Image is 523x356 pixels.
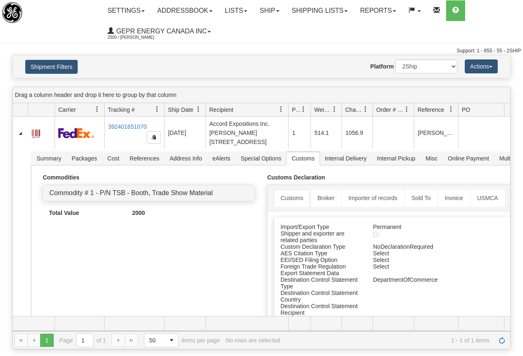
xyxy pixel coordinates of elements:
[274,230,367,243] div: Shipper and exporter are related parties
[253,0,285,21] a: Ship
[151,0,219,21] a: Addressbook
[292,106,301,114] span: Packages
[28,103,55,117] th: Press ctrl + space to group
[443,152,494,165] span: Online Payment
[342,117,373,149] td: 1056.9
[165,334,178,347] span: select
[165,152,207,165] span: Address Info
[367,276,479,283] div: DepartmentOfCommerce
[495,334,509,347] a: Refresh
[414,103,458,117] th: Press ctrl + space to group
[444,102,458,116] a: Reference filter column settings
[101,21,217,42] a: GEPR Energy Canada Inc 2500 / [PERSON_NAME]
[370,62,394,71] label: Platform
[274,276,367,290] div: Destination Control Statement Type
[2,2,22,23] img: logo2500.jpg
[274,224,367,230] div: Import/Export Type
[144,333,220,347] span: items per page
[58,106,76,114] span: Carrier
[287,152,319,165] span: Customs
[274,243,367,250] div: Custom Declaration Type
[58,128,94,138] img: 2 - FedEx Express®
[354,0,402,21] a: Reports
[288,117,310,149] td: 1
[458,103,513,117] th: Press ctrl + space to group
[400,102,414,116] a: Order # / Ship Request # filter column settings
[32,126,40,139] a: Label
[274,303,367,316] div: Destination Control Statement Recipient
[31,152,66,165] span: Summary
[286,0,354,21] a: Shipping lists
[226,337,280,344] div: No rows are selected
[462,106,470,114] span: PO
[274,189,310,207] a: Customs
[438,189,470,207] a: Invoice
[342,103,373,117] th: Press ctrl + space to group
[274,263,367,270] div: Foreign Trade Regulation
[103,152,124,165] span: Cost
[43,174,79,181] strong: Commodities
[296,102,310,116] a: Packages filter column settings
[114,28,207,35] span: GEPR Energy Canada Inc
[327,102,342,116] a: Weight filter column settings
[286,337,490,344] span: 1 - 1 of 1 items
[67,152,102,165] span: Packages
[219,0,253,21] a: Lists
[108,106,135,114] span: Tracking #
[104,103,164,117] th: Press ctrl + space to group
[209,106,233,114] span: Recipient
[499,102,513,116] a: PO filter column settings
[465,59,498,73] button: Actions
[236,152,286,165] span: Special Options
[358,102,373,116] a: Charge filter column settings
[367,257,479,263] div: Select
[414,117,458,149] td: [PERSON_NAME]
[418,106,444,114] span: Reference
[314,106,332,114] span: Weight
[345,106,363,114] span: Charge
[144,333,179,347] span: Page sizes drop down
[132,210,145,216] strong: 2000
[16,129,24,137] a: Collapse
[310,103,342,117] th: Press ctrl + space to group
[107,33,170,42] span: 2500 / [PERSON_NAME]
[101,0,151,21] a: Settings
[164,117,205,149] td: [DATE]
[49,189,213,196] a: Commodity # 1 - P/N TSB - Booth, Trade Show Material
[164,103,205,117] th: Press ctrl + space to group
[267,174,325,181] strong: Customs Declaration
[191,102,205,116] a: Ship Date filter column settings
[288,103,310,117] th: Press ctrl + space to group
[205,103,288,117] th: Press ctrl + space to group
[367,250,479,257] div: Select
[470,189,505,207] a: USMCA
[320,152,372,165] span: Internal Delivery
[40,334,53,347] span: Page 1
[274,270,367,276] div: Export Statement Data
[405,189,437,207] a: Sold To
[342,189,404,207] a: Importer of records
[49,210,79,216] strong: Total Value
[373,103,414,117] th: Press ctrl + space to group
[60,333,106,347] span: Page of 1
[147,131,161,144] button: Copy to clipboard
[150,102,164,116] a: Tracking # filter column settings
[108,123,146,130] a: 392401651070
[205,117,288,149] td: Accord Expositions Inc. [PERSON_NAME][STREET_ADDRESS]
[168,106,193,114] span: Ship Date
[274,290,367,303] div: Destination Control Statement Country
[367,243,479,250] div: NoDeclarationRequired
[372,152,420,165] span: Internal Pickup
[274,102,288,116] a: Recipient filter column settings
[310,117,342,149] td: 514.1
[311,189,341,207] a: Broker
[274,250,367,257] div: AES Citation Type
[25,60,78,74] button: Shipment Filters
[13,87,510,103] div: grid grouping header
[125,152,165,165] span: References
[367,263,479,270] div: Select
[504,136,522,220] iframe: chat widget
[76,334,93,347] input: Page 1
[90,102,104,116] a: Carrier filter column settings
[367,224,479,230] div: Permanent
